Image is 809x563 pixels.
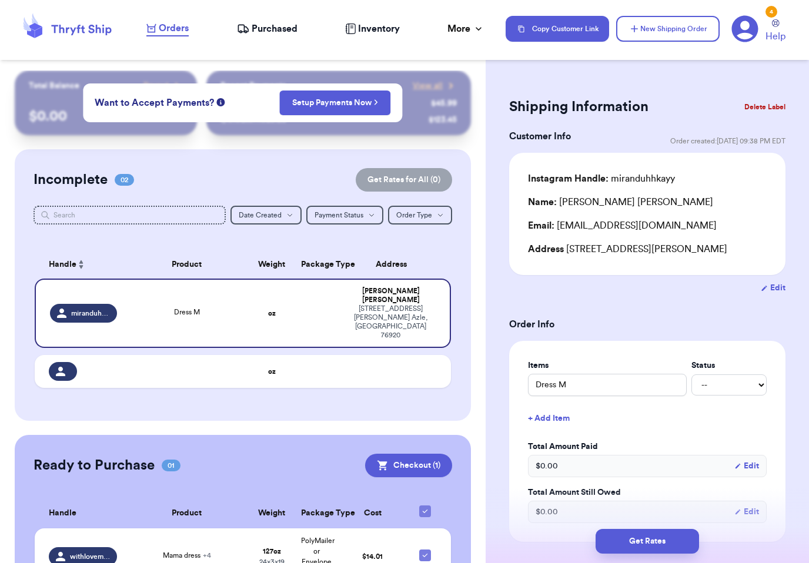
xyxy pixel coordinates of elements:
[536,460,558,472] span: $ 0.00
[294,498,339,528] th: Package Type
[29,107,183,126] p: $ 0.00
[143,80,169,92] span: Payout
[509,98,648,116] h2: Shipping Information
[765,29,785,43] span: Help
[765,6,777,18] div: 4
[362,553,383,560] span: $ 14.01
[346,304,435,340] div: [STREET_ADDRESS][PERSON_NAME] Azle , [GEOGRAPHIC_DATA] 76920
[339,498,406,528] th: Cost
[306,206,383,224] button: Payment Status
[528,360,687,371] label: Items
[388,206,452,224] button: Order Type
[528,441,767,453] label: Total Amount Paid
[528,219,767,233] div: [EMAIL_ADDRESS][DOMAIN_NAME]
[159,21,189,35] span: Orders
[220,80,286,92] p: Recent Payments
[292,97,379,109] a: Setup Payments Now
[76,257,86,272] button: Sort ascending
[268,368,276,375] strong: oz
[528,221,554,230] span: Email:
[413,80,443,92] span: View all
[509,129,571,143] h3: Customer Info
[280,91,391,115] button: Setup Payments Now
[146,21,189,36] a: Orders
[70,552,110,561] span: withlovemaviscloset
[29,80,79,92] p: Total Balance
[163,552,211,559] span: Mama dress
[528,174,609,183] span: Instagram Handle:
[506,16,609,42] button: Copy Customer Link
[162,460,180,471] span: 01
[49,259,76,271] span: Handle
[34,206,226,224] input: Search
[34,456,155,475] h2: Ready to Purchase
[528,172,675,186] div: miranduhhkayy
[339,250,450,279] th: Address
[670,136,785,146] span: Order created: [DATE] 09:38 PM EDT
[429,114,457,126] div: $ 123.45
[263,548,281,555] strong: 127 oz
[431,98,457,109] div: $ 45.99
[734,506,759,518] button: Edit
[528,244,564,254] span: Address
[203,552,211,559] span: + 4
[740,94,790,120] button: Delete Label
[143,80,183,92] a: Payout
[249,498,294,528] th: Weight
[528,197,557,207] span: Name:
[294,250,339,279] th: Package Type
[509,317,785,331] h3: Order Info
[252,22,297,36] span: Purchased
[230,206,302,224] button: Date Created
[124,250,249,279] th: Product
[356,168,452,192] button: Get Rates for All (0)
[115,174,134,186] span: 02
[528,487,767,498] label: Total Amount Still Owed
[34,170,108,189] h2: Incomplete
[596,529,699,554] button: Get Rates
[523,406,771,431] button: + Add Item
[345,22,400,36] a: Inventory
[174,309,200,316] span: Dress M
[734,460,759,472] button: Edit
[447,22,484,36] div: More
[124,498,249,528] th: Product
[95,96,214,110] span: Want to Accept Payments?
[528,195,713,209] div: [PERSON_NAME] [PERSON_NAME]
[315,212,363,219] span: Payment Status
[396,212,432,219] span: Order Type
[268,310,276,317] strong: oz
[616,16,720,42] button: New Shipping Order
[761,282,785,294] button: Edit
[239,212,282,219] span: Date Created
[765,19,785,43] a: Help
[346,287,435,304] div: [PERSON_NAME] [PERSON_NAME]
[528,242,767,256] div: [STREET_ADDRESS][PERSON_NAME]
[413,80,457,92] a: View all
[731,15,758,42] a: 4
[49,507,76,520] span: Handle
[237,22,297,36] a: Purchased
[365,454,452,477] button: Checkout (1)
[536,506,558,518] span: $ 0.00
[358,22,400,36] span: Inventory
[249,250,294,279] th: Weight
[691,360,767,371] label: Status
[71,309,110,318] span: miranduhhkayy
